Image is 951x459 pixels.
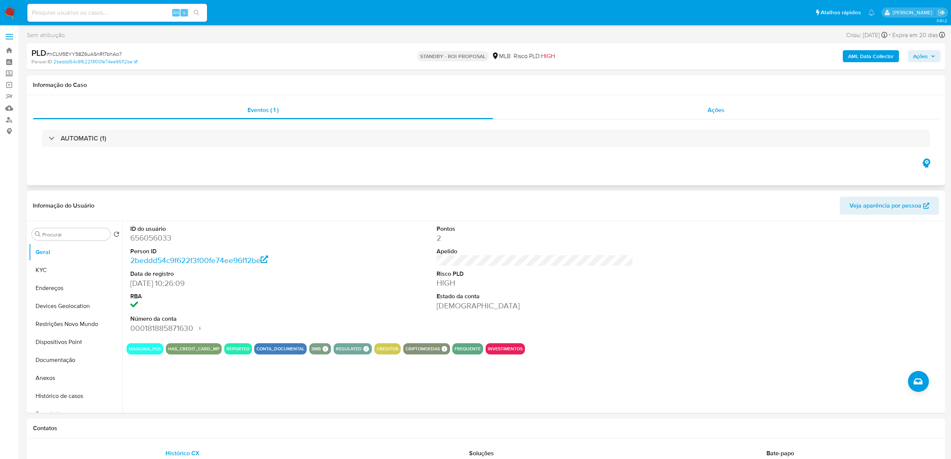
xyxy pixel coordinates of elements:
[868,9,875,16] a: Notificações
[29,297,122,315] button: Devices Geolocation
[843,50,899,62] button: AML Data Collector
[29,279,122,297] button: Endereços
[130,233,327,243] dd: 656056033
[31,58,52,65] b: Person ID
[113,231,119,239] button: Retornar ao pedido padrão
[173,9,179,16] span: Alt
[437,247,633,256] dt: Apelido
[29,333,122,351] button: Dispositivos Point
[130,225,327,233] dt: ID do usuário
[766,449,794,458] span: Bate-papo
[437,270,633,278] dt: Risco PLD
[29,405,122,423] button: Empréstimos
[35,231,41,237] button: Procurar
[130,292,327,301] dt: RBA
[893,9,935,16] p: leticia.siqueira@mercadolivre.com
[938,9,945,16] a: Sair
[29,243,122,261] button: Geral
[27,31,65,39] span: Sem atribuição
[29,351,122,369] button: Documentação
[417,51,489,61] p: STANDBY - ROI PROPOSAL
[850,197,921,215] span: Veja aparência por pessoa
[889,30,891,40] span: -
[61,134,106,142] h3: AUTOMATIC (1)
[908,50,941,62] button: Ações
[33,425,939,432] h1: Contatos
[708,106,724,114] span: Ações
[54,58,137,65] a: 2beddd54c9f622f3f00fe74ee96f12be
[846,30,887,40] div: Criou: [DATE]
[437,292,633,301] dt: Estado da conta
[29,387,122,405] button: Histórico de casos
[46,50,122,58] span: # nCLM5EYY58Z6uASnR17bhAo7
[183,9,185,16] span: s
[913,50,928,62] span: Ações
[821,9,861,16] span: Atalhos rápidos
[437,301,633,311] dd: [DEMOGRAPHIC_DATA]
[247,106,279,114] span: Eventos ( 1 )
[130,323,327,333] dd: 000181885871630
[840,197,939,215] button: Veja aparência por pessoa
[130,278,327,289] dd: [DATE] 10:26:09
[892,31,938,39] span: Expira em 20 dias
[33,202,94,209] h1: Informação do Usuário
[130,247,327,256] dt: Person ID
[130,255,268,266] a: 2beddd54c9f622f3f00fe74ee96f12be
[29,315,122,333] button: Restrições Novo Mundo
[27,8,207,18] input: Pesquise usuários ou casos...
[437,278,633,288] dd: HIGH
[541,52,555,60] span: HIGH
[130,315,327,323] dt: Número da conta
[492,52,511,60] div: MLB
[33,81,939,89] h1: Informação do Caso
[130,270,327,278] dt: Data de registro
[437,233,633,243] dd: 2
[29,261,122,279] button: KYC
[514,52,555,60] span: Risco PLD:
[42,231,107,238] input: Procurar
[29,369,122,387] button: Anexos
[42,130,930,147] div: AUTOMATIC (1)
[848,50,894,62] b: AML Data Collector
[165,449,200,458] span: Histórico CX
[189,7,204,18] button: search-icon
[437,225,633,233] dt: Pontos
[469,449,494,458] span: Soluções
[31,47,46,59] b: PLD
